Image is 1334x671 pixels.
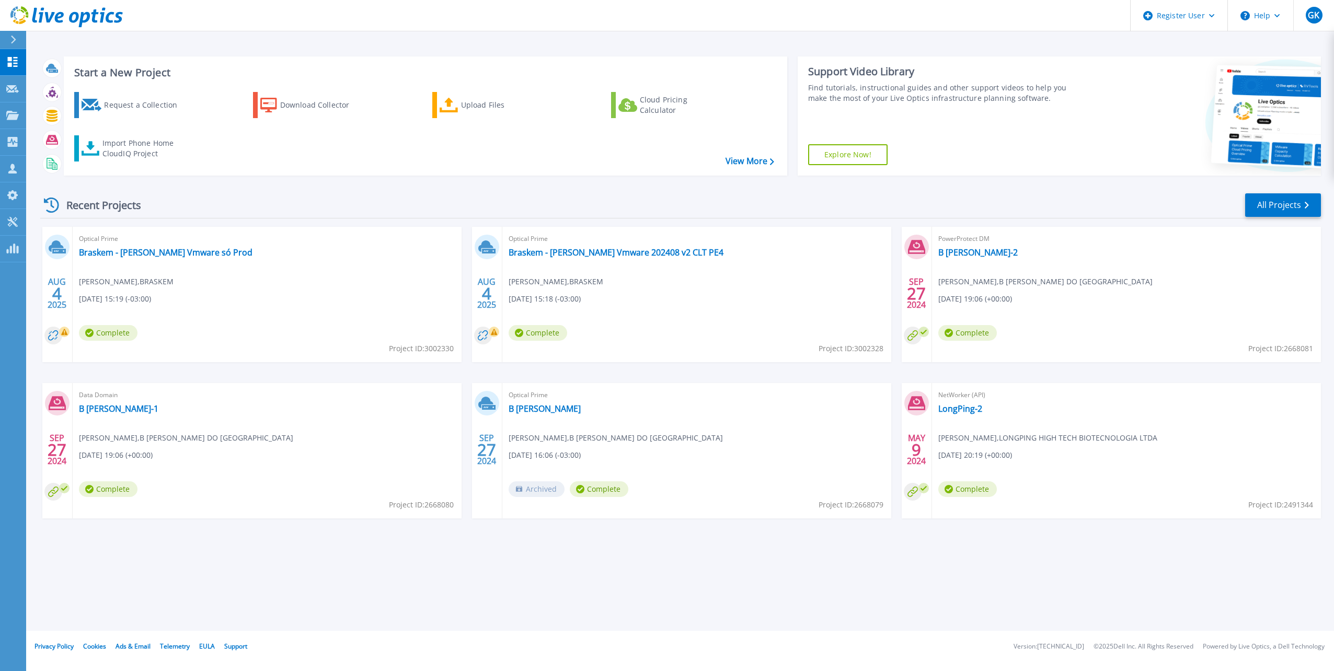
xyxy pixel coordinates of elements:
[79,276,174,287] span: [PERSON_NAME] , BRASKEM
[509,233,885,245] span: Optical Prime
[47,431,67,469] div: SEP 2024
[906,431,926,469] div: MAY 2024
[1248,343,1313,354] span: Project ID: 2668081
[808,144,888,165] a: Explore Now!
[938,293,1012,305] span: [DATE] 19:06 (+00:00)
[640,95,723,115] div: Cloud Pricing Calculator
[47,274,67,313] div: AUG 2025
[79,403,158,414] a: B [PERSON_NAME]-1
[482,289,491,298] span: 4
[938,403,982,414] a: LongPing-2
[808,65,1078,78] div: Support Video Library
[116,642,151,651] a: Ads & Email
[79,481,137,497] span: Complete
[938,389,1315,401] span: NetWorker (API)
[938,481,997,497] span: Complete
[52,289,62,298] span: 4
[253,92,370,118] a: Download Collector
[509,389,885,401] span: Optical Prime
[389,343,454,354] span: Project ID: 3002330
[907,289,926,298] span: 27
[79,325,137,341] span: Complete
[79,449,153,461] span: [DATE] 19:06 (+00:00)
[477,445,496,454] span: 27
[83,642,106,651] a: Cookies
[432,92,549,118] a: Upload Files
[34,642,74,651] a: Privacy Policy
[104,95,188,115] div: Request a Collection
[1203,643,1325,650] li: Powered by Live Optics, a Dell Technology
[79,247,252,258] a: Braskem - [PERSON_NAME] Vmware só Prod
[509,403,581,414] a: B [PERSON_NAME]
[509,481,565,497] span: Archived
[40,192,155,218] div: Recent Projects
[509,293,581,305] span: [DATE] 15:18 (-03:00)
[509,247,723,258] a: Braskem - [PERSON_NAME] Vmware 202408 v2 CLT PE4
[79,432,293,444] span: [PERSON_NAME] , B [PERSON_NAME] DO [GEOGRAPHIC_DATA]
[509,325,567,341] span: Complete
[1014,643,1084,650] li: Version: [TECHNICAL_ID]
[509,449,581,461] span: [DATE] 16:06 (-03:00)
[160,642,190,651] a: Telemetry
[477,431,497,469] div: SEP 2024
[389,499,454,511] span: Project ID: 2668080
[726,156,774,166] a: View More
[611,92,728,118] a: Cloud Pricing Calculator
[280,95,364,115] div: Download Collector
[1094,643,1193,650] li: © 2025 Dell Inc. All Rights Reserved
[808,83,1078,103] div: Find tutorials, instructional guides and other support videos to help you make the most of your L...
[79,389,455,401] span: Data Domain
[1245,193,1321,217] a: All Projects
[74,92,191,118] a: Request a Collection
[570,481,628,497] span: Complete
[938,325,997,341] span: Complete
[906,274,926,313] div: SEP 2024
[819,499,883,511] span: Project ID: 2668079
[938,233,1315,245] span: PowerProtect DM
[477,274,497,313] div: AUG 2025
[509,432,723,444] span: [PERSON_NAME] , B [PERSON_NAME] DO [GEOGRAPHIC_DATA]
[74,67,774,78] h3: Start a New Project
[509,276,603,287] span: [PERSON_NAME] , BRASKEM
[938,432,1157,444] span: [PERSON_NAME] , LONGPING HIGH TECH BIOTECNOLOGIA LTDA
[938,247,1018,258] a: B [PERSON_NAME]-2
[102,138,184,159] div: Import Phone Home CloudIQ Project
[199,642,215,651] a: EULA
[1308,11,1319,19] span: GK
[819,343,883,354] span: Project ID: 3002328
[79,293,151,305] span: [DATE] 15:19 (-03:00)
[79,233,455,245] span: Optical Prime
[1248,499,1313,511] span: Project ID: 2491344
[461,95,545,115] div: Upload Files
[938,276,1153,287] span: [PERSON_NAME] , B [PERSON_NAME] DO [GEOGRAPHIC_DATA]
[224,642,247,651] a: Support
[912,445,921,454] span: 9
[938,449,1012,461] span: [DATE] 20:19 (+00:00)
[48,445,66,454] span: 27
